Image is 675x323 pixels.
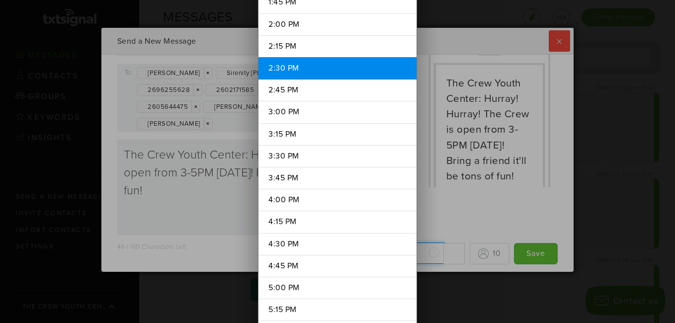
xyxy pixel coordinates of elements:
[258,189,417,211] li: 4:00 PM
[258,211,417,233] li: 4:15 PM
[258,299,417,321] li: 5:15 PM
[258,277,417,299] li: 5:00 PM
[258,167,417,189] li: 3:45 PM
[258,255,417,277] li: 4:45 PM
[258,101,417,123] li: 3:00 PM
[258,123,417,146] li: 3:15 PM
[258,145,417,167] li: 3:30 PM
[258,79,417,101] li: 2:45 PM
[258,57,417,80] li: 2:30 PM
[258,233,417,255] li: 4:30 PM
[258,13,417,36] li: 2:00 PM
[258,35,417,58] li: 2:15 PM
